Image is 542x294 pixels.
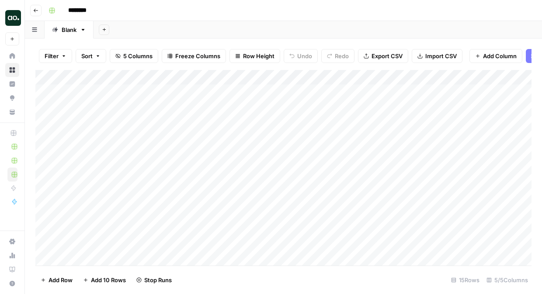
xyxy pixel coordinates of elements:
a: Usage [5,248,19,262]
span: 5 Columns [123,52,153,60]
button: Export CSV [358,49,408,63]
span: Add Row [49,276,73,284]
span: Redo [335,52,349,60]
button: Workspace: AirOps October Cohort [5,7,19,29]
span: Undo [297,52,312,60]
span: Filter [45,52,59,60]
a: Home [5,49,19,63]
button: Sort [76,49,106,63]
a: Insights [5,77,19,91]
button: Undo [284,49,318,63]
span: Add 10 Rows [91,276,126,284]
button: 5 Columns [110,49,158,63]
span: Freeze Columns [175,52,220,60]
button: Stop Runs [131,273,177,287]
button: Import CSV [412,49,462,63]
a: Settings [5,234,19,248]
button: Row Height [229,49,280,63]
button: Freeze Columns [162,49,226,63]
div: 15 Rows [448,273,483,287]
button: Add Column [469,49,522,63]
span: Sort [81,52,93,60]
a: Your Data [5,105,19,119]
button: Filter [39,49,72,63]
span: Add Column [483,52,517,60]
a: Opportunities [5,91,19,105]
button: Help + Support [5,276,19,290]
span: Export CSV [372,52,403,60]
img: AirOps October Cohort Logo [5,10,21,26]
span: Import CSV [425,52,457,60]
button: Redo [321,49,354,63]
a: Blank [45,21,94,38]
span: Row Height [243,52,274,60]
div: 5/5 Columns [483,273,532,287]
a: Browse [5,63,19,77]
button: Add Row [35,273,78,287]
div: Blank [62,25,76,34]
a: Learning Hub [5,262,19,276]
button: Add 10 Rows [78,273,131,287]
span: Stop Runs [144,276,172,284]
